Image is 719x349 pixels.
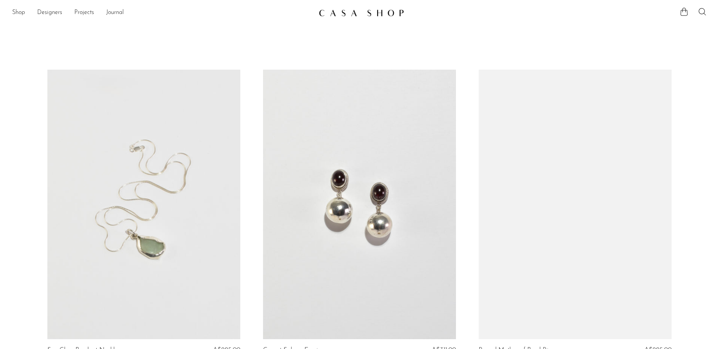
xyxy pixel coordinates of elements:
a: Shop [12,8,25,18]
a: Journal [106,8,124,18]
a: Projects [74,8,94,18]
nav: Desktop navigation [12,6,313,19]
ul: NEW HEADER MENU [12,6,313,19]
a: Designers [37,8,62,18]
